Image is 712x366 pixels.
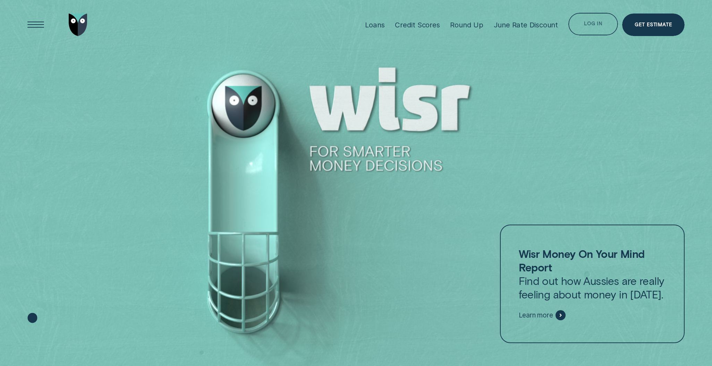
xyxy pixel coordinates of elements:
[69,14,87,36] img: Wisr
[519,311,553,320] span: Learn more
[494,20,558,29] div: June Rate Discount
[568,13,618,35] button: Log in
[450,20,483,29] div: Round Up
[622,14,685,36] a: Get Estimate
[395,20,440,29] div: Credit Scores
[25,14,47,36] button: Open Menu
[365,20,384,29] div: Loans
[519,247,666,301] p: Find out how Aussies are really feeling about money in [DATE].
[519,247,645,273] strong: Wisr Money On Your Mind Report
[500,225,685,343] a: Wisr Money On Your Mind ReportFind out how Aussies are really feeling about money in [DATE].Learn...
